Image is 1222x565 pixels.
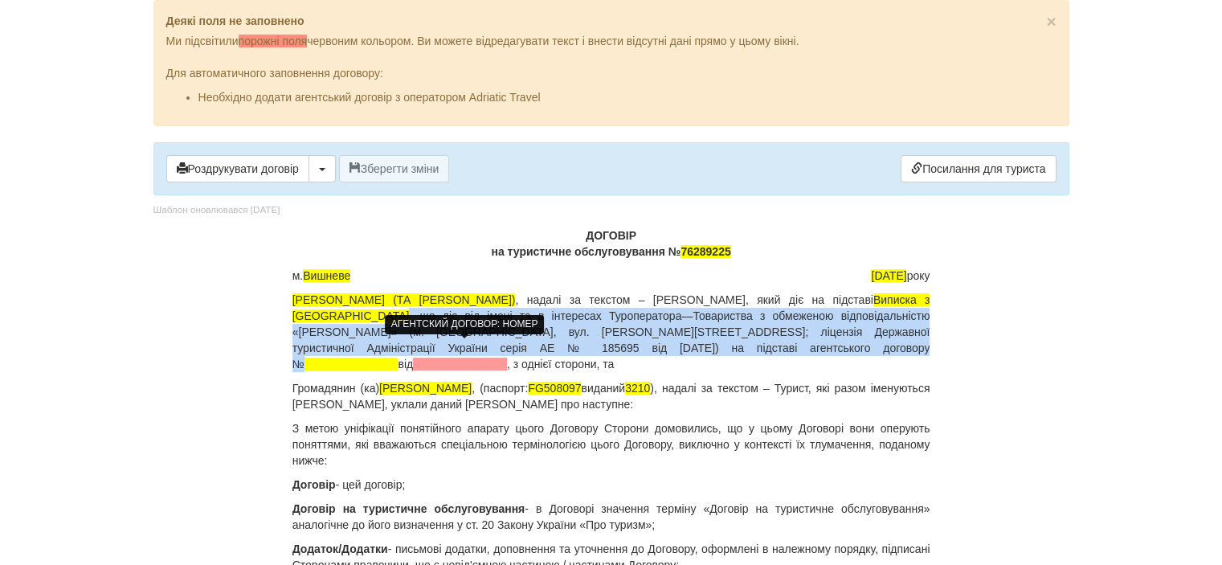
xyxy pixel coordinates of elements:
[292,380,930,412] p: Громадянин (ка) , (паспорт: виданий ), надалі за текстом – Турист, які разом іменуються [PERSON_N...
[385,315,545,334] div: АГЕНТСКИЙ ДОГОВОР: НОМЕР
[1046,13,1056,30] button: Close
[625,382,650,395] span: 3210
[680,245,730,258] span: 76289225
[292,293,516,306] span: [PERSON_NAME] (ТА [PERSON_NAME])
[166,33,1056,49] p: Ми підсвітили червоним кольором. Ви можете відредагувати текст і внести відсутні дані прямо у цьо...
[239,35,308,47] span: порожні поля
[166,13,1056,29] p: Деякі поля не заповнено
[871,268,930,284] span: року
[166,155,309,182] button: Роздрукувати договір
[198,89,1056,105] li: Необхідно додати агентський договір з оператором Adriatic Travel
[292,268,351,284] span: м.
[303,269,350,282] span: Вишневе
[292,420,930,469] p: З метою уніфікації понятійного апарату цього Договору Сторони домовились, що у цьому Договорі вон...
[292,292,930,372] p: , надалі за текстом – [PERSON_NAME], який діє на підставі , що діє від імені та в інтересах Туроп...
[292,542,388,555] b: Додаток/Додатки
[1046,12,1056,31] span: ×
[292,501,930,533] p: - в Договорі значення терміну «Договір на туристичне обслуговування» аналогічне до його визначенн...
[901,155,1056,182] a: Посилання для туриста
[379,382,472,395] span: [PERSON_NAME]
[292,478,336,491] b: Договір
[871,269,906,282] span: [DATE]
[292,477,930,493] p: - цей договір;
[292,227,930,260] p: ДОГОВІР на туристичне обслуговування №
[153,203,280,217] div: Шаблон оновлювався [DATE]
[339,155,450,182] button: Зберегти зміни
[528,382,581,395] span: FG508097
[166,49,1056,105] div: Для автоматичного заповнення договору:
[292,502,525,515] b: Договір на туристичне обслуговування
